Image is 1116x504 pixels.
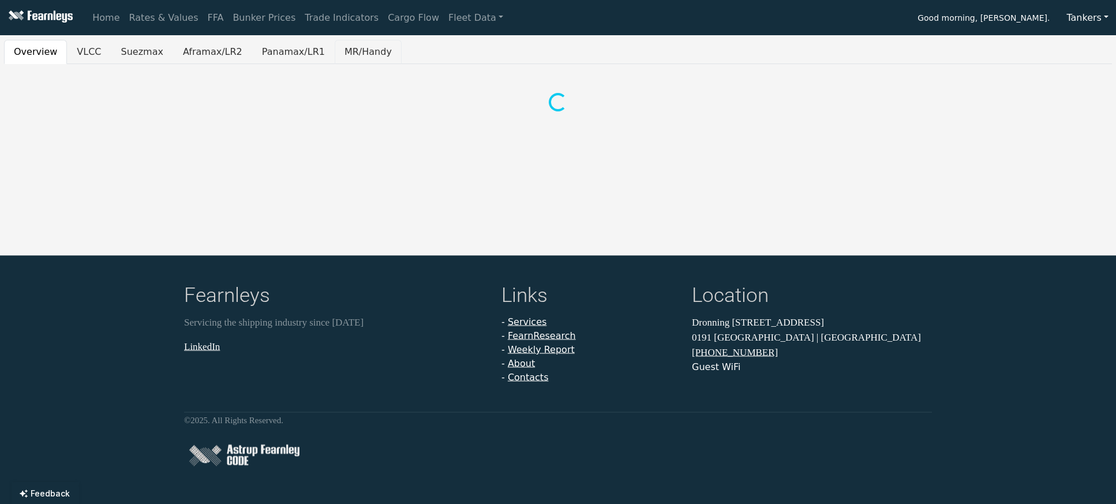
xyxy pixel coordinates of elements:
[383,6,444,29] a: Cargo Flow
[692,330,932,345] p: 0191 [GEOGRAPHIC_DATA] | [GEOGRAPHIC_DATA]
[508,358,535,369] a: About
[501,283,678,311] h4: Links
[203,6,229,29] a: FFA
[184,315,488,330] p: Servicing the shipping industry since [DATE]
[508,344,575,355] a: Weekly Report
[501,357,678,371] li: -
[692,347,778,358] a: [PHONE_NUMBER]
[444,6,508,29] a: Fleet Data
[184,416,283,425] small: © 2025 . All Rights Reserved.
[692,315,932,330] p: Dronning [STREET_ADDRESS]
[252,40,335,64] button: Panamax/LR1
[1059,7,1116,29] button: Tankers
[4,40,67,64] button: Overview
[6,10,73,25] img: Fearnleys Logo
[501,343,678,357] li: -
[692,360,740,374] button: Guest WiFi
[501,371,678,384] li: -
[501,315,678,329] li: -
[501,329,678,343] li: -
[184,341,220,352] a: LinkedIn
[184,283,488,311] h4: Fearnleys
[88,6,124,29] a: Home
[508,316,546,327] a: Services
[508,372,549,383] a: Contacts
[111,40,173,64] button: Suezmax
[335,40,402,64] button: MR/Handy
[67,40,111,64] button: VLCC
[508,330,576,341] a: FearnResearch
[300,6,383,29] a: Trade Indicators
[692,283,932,311] h4: Location
[228,6,300,29] a: Bunker Prices
[917,9,1050,29] span: Good morning, [PERSON_NAME].
[125,6,203,29] a: Rates & Values
[173,40,252,64] button: Aframax/LR2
